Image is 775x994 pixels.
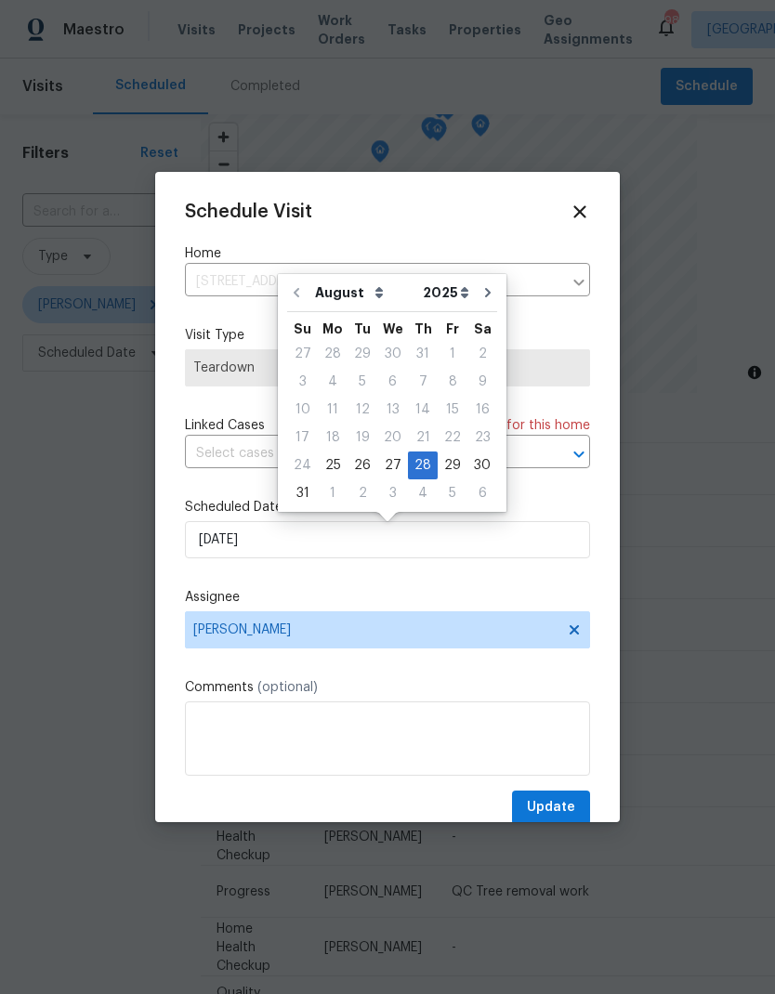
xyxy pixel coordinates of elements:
[287,480,318,506] div: 31
[322,322,343,335] abbr: Monday
[287,479,318,507] div: Sun Aug 31 2025
[377,479,408,507] div: Wed Sep 03 2025
[467,369,497,395] div: 9
[377,425,408,451] div: 20
[467,341,497,367] div: 2
[418,279,474,307] select: Year
[348,340,377,368] div: Tue Jul 29 2025
[348,369,377,395] div: 5
[566,441,592,467] button: Open
[185,244,590,263] label: Home
[348,480,377,506] div: 2
[438,396,467,424] div: Fri Aug 15 2025
[318,452,348,478] div: 25
[287,397,318,423] div: 10
[185,268,562,296] input: Enter in an address
[467,479,497,507] div: Sat Sep 06 2025
[348,452,377,478] div: 26
[438,340,467,368] div: Fri Aug 01 2025
[377,480,408,506] div: 3
[438,480,467,506] div: 5
[467,340,497,368] div: Sat Aug 02 2025
[257,681,318,694] span: (optional)
[348,341,377,367] div: 29
[408,368,438,396] div: Thu Aug 07 2025
[377,369,408,395] div: 6
[438,424,467,451] div: Fri Aug 22 2025
[348,425,377,451] div: 19
[438,341,467,367] div: 1
[287,452,318,478] div: 24
[438,368,467,396] div: Fri Aug 08 2025
[408,341,438,367] div: 31
[310,279,418,307] select: Month
[438,452,467,478] div: 29
[318,424,348,451] div: Mon Aug 18 2025
[348,368,377,396] div: Tue Aug 05 2025
[408,451,438,479] div: Thu Aug 28 2025
[408,424,438,451] div: Thu Aug 21 2025
[185,416,265,435] span: Linked Cases
[185,203,312,221] span: Schedule Visit
[318,369,348,395] div: 4
[377,452,408,478] div: 27
[467,425,497,451] div: 23
[408,425,438,451] div: 21
[193,359,582,377] span: Teardown
[377,424,408,451] div: Wed Aug 20 2025
[438,479,467,507] div: Fri Sep 05 2025
[377,340,408,368] div: Wed Jul 30 2025
[408,479,438,507] div: Thu Sep 04 2025
[377,451,408,479] div: Wed Aug 27 2025
[377,396,408,424] div: Wed Aug 13 2025
[185,521,590,558] input: M/D/YYYY
[282,274,310,311] button: Go to previous month
[318,425,348,451] div: 18
[287,396,318,424] div: Sun Aug 10 2025
[318,480,348,506] div: 1
[527,796,575,819] span: Update
[438,397,467,423] div: 15
[185,678,590,697] label: Comments
[185,498,590,517] label: Scheduled Date
[467,396,497,424] div: Sat Aug 16 2025
[287,369,318,395] div: 3
[348,396,377,424] div: Tue Aug 12 2025
[446,322,459,335] abbr: Friday
[287,341,318,367] div: 27
[377,341,408,367] div: 30
[414,322,432,335] abbr: Thursday
[348,479,377,507] div: Tue Sep 02 2025
[294,322,311,335] abbr: Sunday
[467,424,497,451] div: Sat Aug 23 2025
[318,397,348,423] div: 11
[185,326,590,345] label: Visit Type
[287,368,318,396] div: Sun Aug 03 2025
[408,369,438,395] div: 7
[318,368,348,396] div: Mon Aug 04 2025
[318,451,348,479] div: Mon Aug 25 2025
[348,424,377,451] div: Tue Aug 19 2025
[348,397,377,423] div: 12
[377,397,408,423] div: 13
[287,424,318,451] div: Sun Aug 17 2025
[318,479,348,507] div: Mon Sep 01 2025
[408,397,438,423] div: 14
[570,202,590,222] span: Close
[467,368,497,396] div: Sat Aug 09 2025
[467,451,497,479] div: Sat Aug 30 2025
[185,439,538,468] input: Select cases
[348,451,377,479] div: Tue Aug 26 2025
[377,368,408,396] div: Wed Aug 06 2025
[474,322,492,335] abbr: Saturday
[467,480,497,506] div: 6
[287,451,318,479] div: Sun Aug 24 2025
[438,425,467,451] div: 22
[408,480,438,506] div: 4
[474,274,502,311] button: Go to next month
[408,340,438,368] div: Thu Jul 31 2025
[438,451,467,479] div: Fri Aug 29 2025
[318,396,348,424] div: Mon Aug 11 2025
[287,340,318,368] div: Sun Jul 27 2025
[408,396,438,424] div: Thu Aug 14 2025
